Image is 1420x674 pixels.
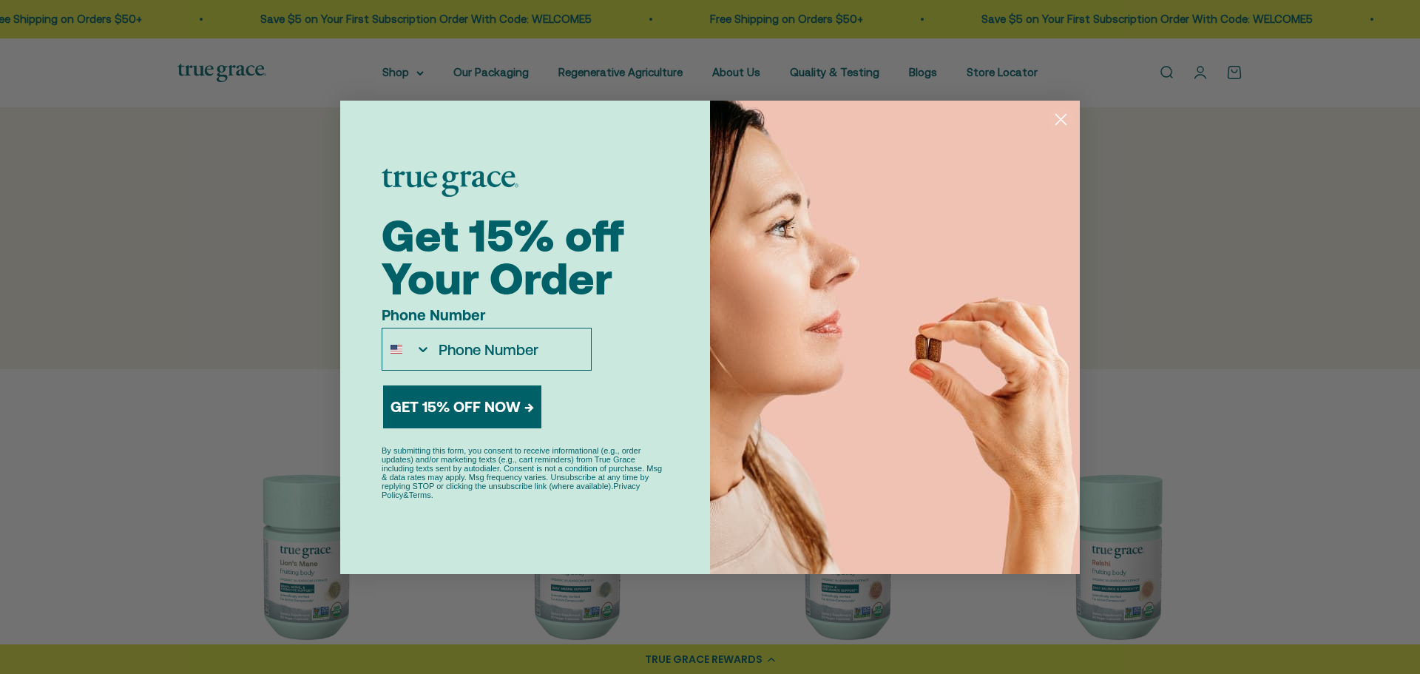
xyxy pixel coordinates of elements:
[382,169,518,197] img: logo placeholder
[382,446,669,499] p: By submitting this form, you consent to receive informational (e.g., order updates) and/or market...
[710,101,1080,574] img: 43605a6c-e687-496b-9994-e909f8c820d7.jpeg
[409,491,431,499] a: Terms
[382,210,624,304] span: Get 15% off Your Order
[382,306,592,328] label: Phone Number
[431,328,591,370] input: Phone Number
[382,482,640,499] a: Privacy Policy
[1048,107,1074,132] button: Close dialog
[382,328,431,370] button: Search Countries
[390,343,402,355] img: United States
[383,385,541,428] button: GET 15% OFF NOW →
